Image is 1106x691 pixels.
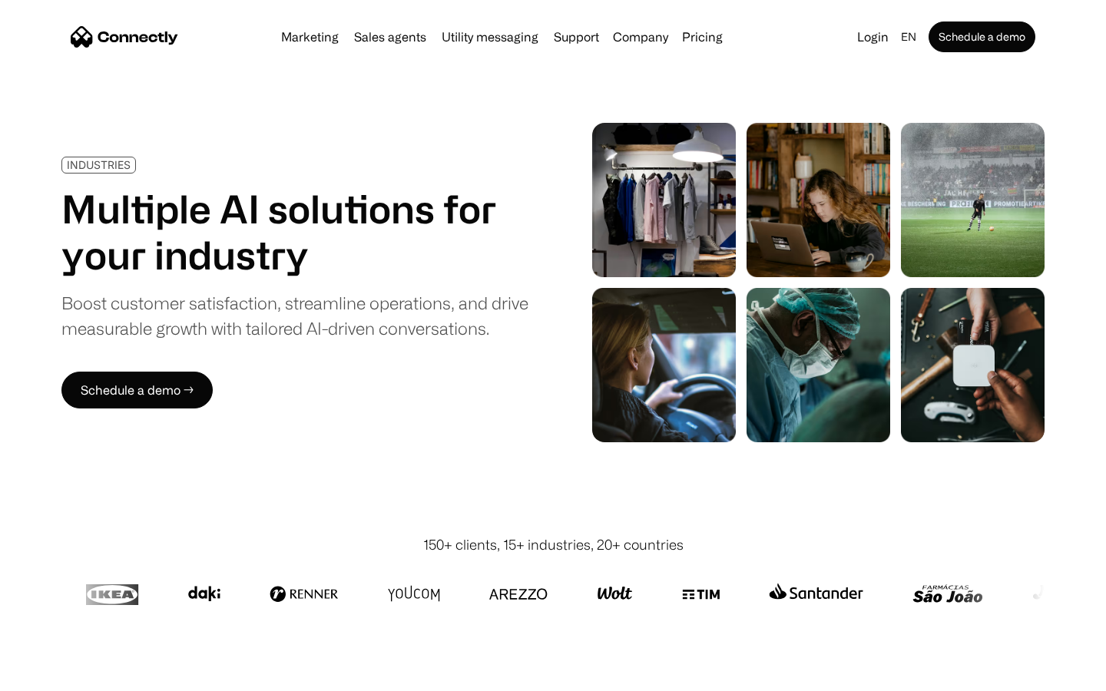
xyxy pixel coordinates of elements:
a: Pricing [676,31,729,43]
h1: Multiple AI solutions for your industry [61,186,528,278]
ul: Language list [31,664,92,686]
div: Company [613,26,668,48]
a: Schedule a demo → [61,372,213,408]
a: Login [851,26,895,48]
aside: Language selected: English [15,663,92,686]
a: Schedule a demo [929,21,1035,52]
a: Marketing [275,31,345,43]
a: Support [548,31,605,43]
div: en [901,26,916,48]
a: Sales agents [348,31,432,43]
div: Boost customer satisfaction, streamline operations, and drive measurable growth with tailored AI-... [61,290,528,341]
div: 150+ clients, 15+ industries, 20+ countries [423,534,684,555]
div: INDUSTRIES [67,159,131,170]
a: Utility messaging [435,31,545,43]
